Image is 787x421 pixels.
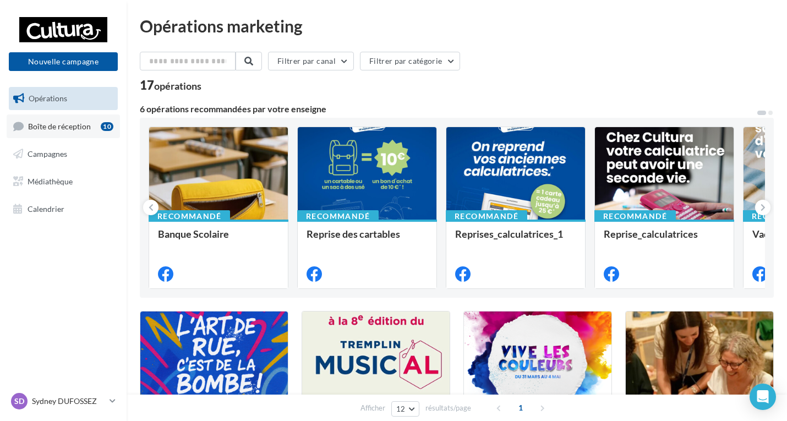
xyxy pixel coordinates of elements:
div: Open Intercom Messenger [750,384,776,410]
span: résultats/page [425,403,471,413]
button: Filtrer par canal [268,52,354,70]
p: Sydney DUFOSSEZ [32,396,105,407]
button: Filtrer par catégorie [360,52,460,70]
span: 12 [396,404,406,413]
div: Recommandé [594,210,676,222]
a: Opérations [7,87,120,110]
span: 1 [512,399,529,417]
div: 10 [101,122,113,131]
span: Calendrier [28,204,64,213]
span: Reprise_calculatrices [604,228,698,240]
span: SD [14,396,24,407]
div: Opérations marketing [140,18,774,34]
button: 12 [391,401,419,417]
a: Calendrier [7,198,120,221]
div: opérations [154,81,201,91]
span: Banque Scolaire [158,228,229,240]
span: Afficher [360,403,385,413]
span: Reprises_calculatrices_1 [455,228,563,240]
div: 17 [140,79,201,91]
button: Nouvelle campagne [9,52,118,71]
div: 6 opérations recommandées par votre enseigne [140,105,756,113]
div: Recommandé [149,210,230,222]
span: Reprise des cartables [307,228,400,240]
span: Médiathèque [28,177,73,186]
a: Médiathèque [7,170,120,193]
div: Recommandé [446,210,527,222]
a: SD Sydney DUFOSSEZ [9,391,118,412]
span: Opérations [29,94,67,103]
span: Boîte de réception [28,121,91,130]
a: Campagnes [7,143,120,166]
div: Recommandé [297,210,379,222]
a: Boîte de réception10 [7,114,120,138]
span: Campagnes [28,149,67,158]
